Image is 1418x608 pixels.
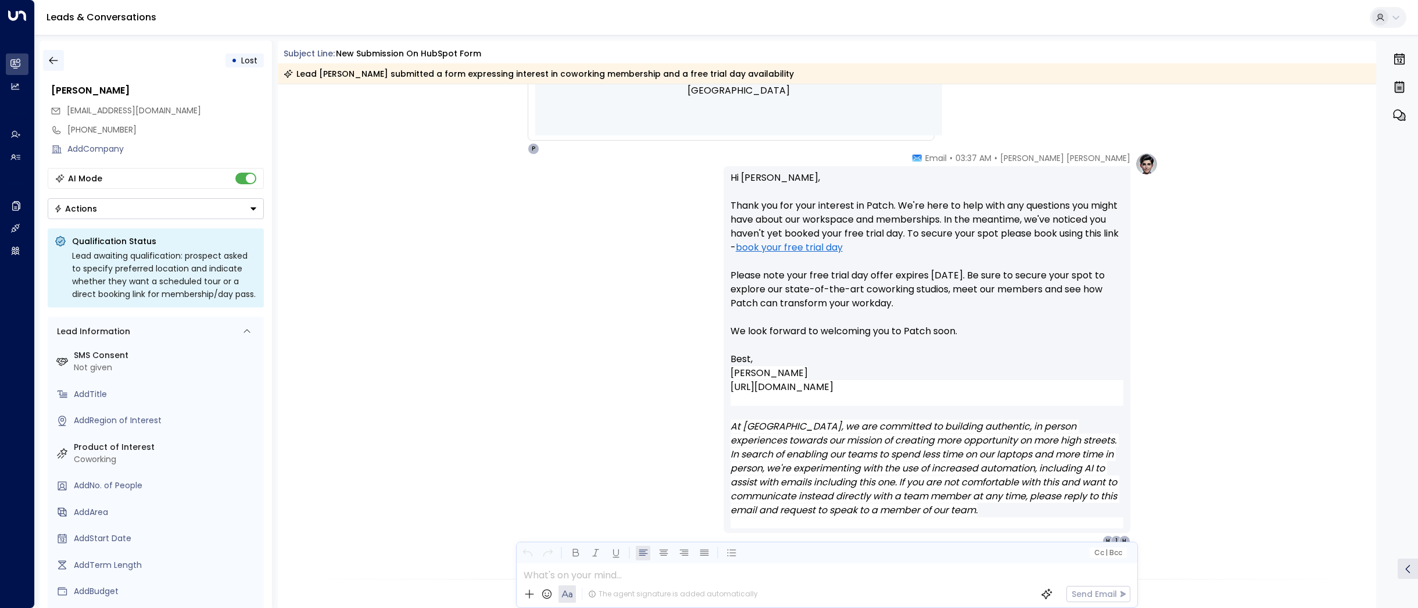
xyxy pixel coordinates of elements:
div: Actions [54,203,97,214]
span: Cc Bcc [1094,549,1122,557]
em: At [GEOGRAPHIC_DATA], we are committed to building authentic, in person experiences towards our m... [731,420,1119,517]
span: Best, [731,352,753,366]
div: Lead awaiting qualification: prospect asked to specify preferred location and indicate whether th... [72,249,257,301]
span: Subject Line: [284,48,335,59]
div: AddTitle [74,388,259,400]
span: [PERSON_NAME] [PERSON_NAME] [1000,152,1130,164]
div: AddCompany [67,143,264,155]
div: P [528,143,539,155]
span: tomjbridge1992@gmail.com [67,105,201,117]
a: book your free trial day [736,241,843,255]
button: Redo [540,546,555,560]
div: AddRegion of Interest [74,414,259,427]
button: Actions [48,198,264,219]
a: [URL][DOMAIN_NAME] [731,380,833,394]
div: AddNo. of People [74,480,259,492]
div: AddStart Date [74,532,259,545]
div: Not given [74,362,259,374]
span: [EMAIL_ADDRESS][DOMAIN_NAME] [67,105,201,116]
button: Cc|Bcc [1089,548,1126,559]
img: profile-logo.png [1135,152,1158,176]
span: | [1105,549,1108,557]
a: Leads & Conversations [46,10,156,24]
div: H [1119,535,1130,547]
span: Email [925,152,947,164]
span: 03:37 AM [955,152,991,164]
div: AddBudget [74,585,259,598]
div: New submission on HubSpot Form [336,48,481,60]
span: • [950,152,953,164]
p: Qualification Status [72,235,257,247]
span: [PERSON_NAME] [731,366,808,380]
div: [PERSON_NAME] [51,84,264,98]
div: Lead Information [53,326,130,338]
label: Product of Interest [74,441,259,453]
div: • [231,50,237,71]
div: H [1102,535,1114,547]
div: AddTerm Length [74,559,259,571]
div: Button group with a nested menu [48,198,264,219]
div: AddArea [74,506,259,518]
div: AI Mode [68,173,102,184]
span: • [994,152,997,164]
div: Coworking [74,453,259,466]
label: SMS Consent [74,349,259,362]
p: Hi [PERSON_NAME], Thank you for your interest in Patch. We're here to help with any questions you... [731,171,1123,352]
div: [PHONE_NUMBER] [67,124,264,136]
button: Undo [520,546,535,560]
div: 1 [1111,535,1122,547]
div: Lead [PERSON_NAME] submitted a form expressing interest in coworking membership and a free trial ... [284,68,794,80]
div: The agent signature is added automatically [588,589,758,599]
span: Lost [241,55,257,66]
